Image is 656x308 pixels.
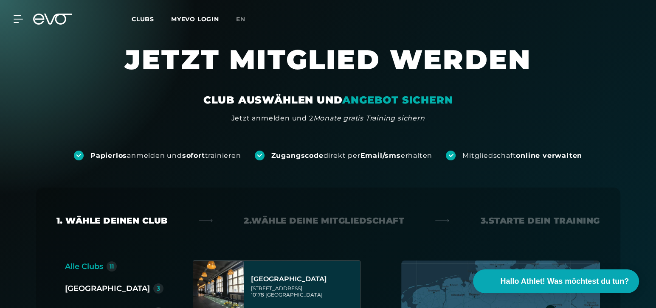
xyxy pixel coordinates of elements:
[462,151,582,160] div: Mitgliedschaft
[271,151,432,160] div: direkt per erhalten
[65,283,150,294] div: [GEOGRAPHIC_DATA]
[231,113,425,123] div: Jetzt anmelden und 2
[132,15,171,23] a: Clubs
[132,15,154,23] span: Clubs
[236,14,256,24] a: en
[313,114,425,122] em: Monate gratis Training sichern
[473,269,639,293] button: Hallo Athlet! Was möchtest du tun?
[342,94,453,106] em: ANGEBOT SICHERN
[236,15,245,23] span: en
[73,42,583,93] h1: JETZT MITGLIED WERDEN
[157,286,160,291] div: 3
[90,151,241,160] div: anmelden und trainieren
[90,151,127,160] strong: Papierlos
[251,275,358,283] div: [GEOGRAPHIC_DATA]
[110,263,114,269] div: 11
[65,260,103,272] div: Alle Clubs
[182,151,205,160] strong: sofort
[271,151,324,160] strong: Zugangscode
[500,276,629,287] span: Hallo Athlet! Was möchtest du tun?
[56,215,168,227] div: 1. Wähle deinen Club
[481,215,600,227] div: 3. Starte dein Training
[516,151,582,160] strong: online verwalten
[244,215,404,227] div: 2. Wähle deine Mitgliedschaft
[171,15,219,23] a: MYEVO LOGIN
[251,285,358,298] div: [STREET_ADDRESS] 10178 [GEOGRAPHIC_DATA]
[360,151,400,160] strong: Email/sms
[203,93,453,107] div: CLUB AUSWÄHLEN UND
